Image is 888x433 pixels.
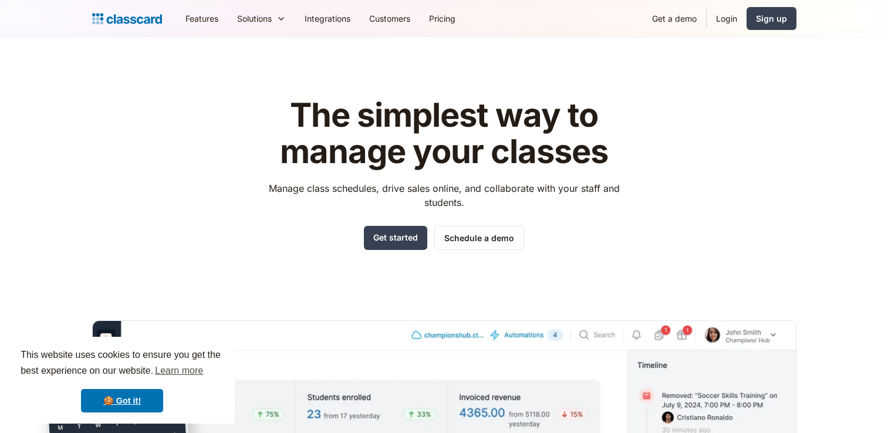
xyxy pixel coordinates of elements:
[258,181,630,209] p: Manage class schedules, drive sales online, and collaborate with your staff and students.
[420,5,465,32] a: Pricing
[747,7,796,30] a: Sign up
[756,12,787,25] div: Sign up
[237,12,272,25] div: Solutions
[295,5,360,32] a: Integrations
[434,226,524,250] a: Schedule a demo
[9,337,235,424] div: cookieconsent
[258,97,630,170] h1: The simplest way to manage your classes
[643,5,706,32] a: Get a demo
[21,348,224,380] span: This website uses cookies to ensure you get the best experience on our website.
[81,389,163,412] a: dismiss cookie message
[153,362,205,380] a: learn more about cookies
[364,226,427,250] a: Get started
[360,5,420,32] a: Customers
[707,5,747,32] a: Login
[92,11,162,27] a: home
[228,5,295,32] div: Solutions
[176,5,228,32] a: Features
